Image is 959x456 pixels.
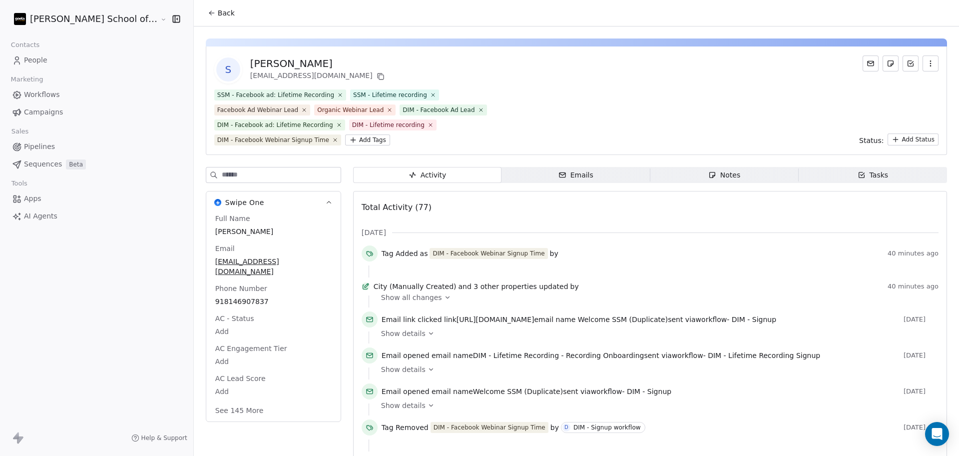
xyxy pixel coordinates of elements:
span: Tag Removed [382,422,429,432]
span: Pipelines [24,141,55,152]
div: DIM - Facebook Ad Lead [403,105,475,114]
a: Show details [381,364,932,374]
div: Organic Webinar Lead [317,105,384,114]
span: Sales [7,124,33,139]
div: Tasks [858,170,889,180]
span: Show details [381,364,426,374]
span: by [570,281,579,291]
div: DIM - Facebook Webinar Signup Time [217,135,329,144]
span: AC - Status [213,313,256,323]
div: Emails [558,170,593,180]
a: People [8,52,185,68]
span: Show details [381,400,426,410]
span: Workflows [24,89,60,100]
span: Status: [859,135,884,145]
div: DIM - Signup workflow [573,424,641,431]
button: Back [202,4,241,22]
span: Welcome SSM (Duplicate) [473,387,563,395]
span: Full Name [213,213,252,223]
span: as [420,248,428,258]
div: Open Intercom Messenger [925,422,949,446]
span: Tools [7,176,31,191]
span: Show all changes [381,292,442,302]
a: Workflows [8,86,185,103]
div: DIM - Facebook ad: Lifetime Recording [217,120,333,129]
span: Tag Added [382,248,418,258]
span: [DATE] [362,227,386,237]
a: Apps [8,190,185,207]
span: [DATE] [904,351,939,359]
span: Help & Support [141,434,187,442]
span: DIM - Signup [627,387,671,395]
span: AC Lead Score [213,373,268,383]
span: Total Activity (77) [362,202,432,212]
button: See 145 More [209,401,269,419]
span: email name sent via workflow - [382,350,820,360]
span: [DATE] [904,315,939,323]
span: AI Agents [24,211,57,221]
img: Zeeshan%20Neck%20Print%20Dark.png [14,13,26,25]
span: Sequences [24,159,62,169]
a: Pipelines [8,138,185,155]
div: DIM - Facebook Webinar Signup Time [434,423,545,432]
div: DIM - Facebook Webinar Signup Time [433,249,544,258]
span: Email link clicked [382,315,442,323]
div: D [564,423,568,431]
a: Help & Support [131,434,187,442]
span: 918146907837 [215,296,332,306]
button: Swipe OneSwipe One [206,191,341,213]
button: [PERSON_NAME] School of Finance LLP [12,10,153,27]
div: SSM - Lifetime recording [353,90,427,99]
button: Add Tags [345,134,390,145]
span: Email opened [382,387,430,395]
span: S [216,57,240,81]
span: Add [215,386,332,396]
span: [DATE] [904,387,939,395]
span: City (Manually Created) [374,281,457,291]
img: Swipe One [214,199,221,206]
div: [PERSON_NAME] [250,56,387,70]
a: Show details [381,400,932,410]
span: Email opened [382,351,430,359]
span: DIM - Signup [732,315,776,323]
span: Phone Number [213,283,269,293]
span: Add [215,326,332,336]
span: [URL][DOMAIN_NAME] [457,315,534,323]
a: Show details [381,328,932,338]
span: Add [215,356,332,366]
span: link email name sent via workflow - [382,314,776,324]
span: [PERSON_NAME] School of Finance LLP [30,12,158,25]
span: Campaigns [24,107,63,117]
span: Email [213,243,237,253]
span: Swipe One [225,197,264,207]
span: by [550,248,558,258]
span: People [24,55,47,65]
span: DIM - Lifetime Recording Signup [708,351,820,359]
span: by [550,422,559,432]
span: [PERSON_NAME] [215,226,332,236]
a: Show all changes [381,292,932,302]
div: Swipe OneSwipe One [206,213,341,421]
span: Apps [24,193,41,204]
button: Add Status [888,133,939,145]
span: 40 minutes ago [888,249,939,257]
div: DIM - Lifetime recording [352,120,425,129]
div: Notes [708,170,740,180]
div: Facebook Ad Webinar Lead [217,105,298,114]
span: [EMAIL_ADDRESS][DOMAIN_NAME] [215,256,332,276]
div: SSM - Facebook ad: Lifetime Recording [217,90,334,99]
span: email name sent via workflow - [382,386,671,396]
span: Show details [381,328,426,338]
span: Beta [66,159,86,169]
span: 40 minutes ago [888,282,939,290]
span: Marketing [6,72,47,87]
span: DIM - Lifetime Recording - Recording Onboarding [473,351,644,359]
a: Campaigns [8,104,185,120]
span: and 3 other properties updated [459,281,568,291]
div: [EMAIL_ADDRESS][DOMAIN_NAME] [250,70,387,82]
span: Contacts [6,37,44,52]
a: AI Agents [8,208,185,224]
span: AC Engagement Tier [213,343,289,353]
span: [DATE] [904,423,939,431]
span: Welcome SSM (Duplicate) [578,315,668,323]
